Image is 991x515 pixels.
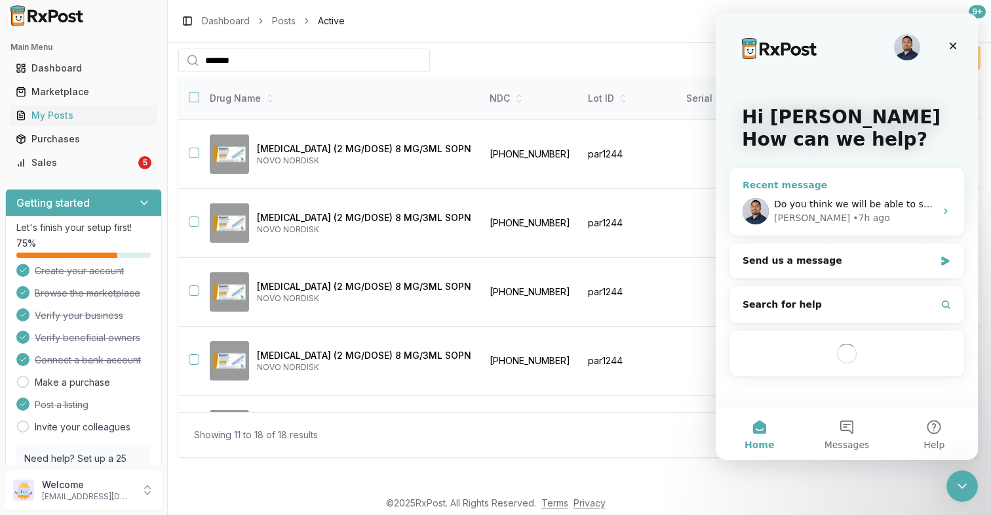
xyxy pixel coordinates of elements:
[482,396,580,464] td: [PHONE_NUMBER]
[210,341,249,381] img: Ozempic (2 MG/DOSE) 8 MG/3ML SOPN
[580,120,678,189] td: par1244
[580,189,678,258] td: par1244
[16,221,151,234] p: Let's finish your setup first!
[16,85,151,98] div: Marketplace
[137,198,174,212] div: • 7h ago
[5,5,89,26] img: RxPost Logo
[58,198,134,212] div: [PERSON_NAME]
[573,497,606,508] a: Privacy
[210,203,249,243] img: Ozempic (2 MG/DOSE) 8 MG/3ML SOPN
[580,396,678,464] td: par1244
[16,195,90,211] h3: Getting started
[35,398,88,411] span: Post a listing
[202,14,345,28] nav: breadcrumb
[482,327,580,396] td: [PHONE_NUMBER]
[208,427,229,436] span: Help
[16,156,136,169] div: Sales
[257,280,471,293] p: [MEDICAL_DATA] (2 MG/DOSE) 8 MG/3ML SOPN
[257,142,471,155] p: [MEDICAL_DATA] (2 MG/DOSE) 8 MG/3ML SOPN
[257,211,471,224] p: [MEDICAL_DATA] (2 MG/DOSE) 8 MG/3ML SOPN
[272,14,296,28] a: Posts
[541,497,568,508] a: Terms
[35,421,130,434] a: Invite your colleagues
[10,104,157,127] a: My Posts
[210,92,471,105] div: Drug Name
[257,349,471,362] p: [MEDICAL_DATA] (2 MG/DOSE) 8 MG/3ML SOPN
[10,127,157,151] a: Purchases
[87,394,174,447] button: Messages
[35,376,110,389] a: Make a purchase
[42,478,133,491] p: Welcome
[257,224,471,235] p: NOVO NORDISK
[19,278,243,304] button: Search for help
[5,129,162,150] button: Purchases
[29,427,58,436] span: Home
[24,452,143,491] p: Need help? Set up a 25 minute call with our team to set up.
[35,309,123,322] span: Verify your business
[138,156,151,169] div: 5
[969,5,986,18] div: 9+
[5,152,162,173] button: Sales5
[318,14,345,28] span: Active
[257,293,471,304] p: NOVO NORDISK
[202,14,250,28] a: Dashboard
[175,394,262,447] button: Help
[10,80,157,104] a: Marketplace
[58,186,480,196] span: Do you think we will be able to send out the replacement [DATE] or would we know [DATE]?
[960,10,981,31] button: 9+
[16,133,151,146] div: Purchases
[210,410,249,449] img: Ozempic (2 MG/DOSE) 8 MG/3ML SOPN
[35,331,140,344] span: Verify beneficial owners
[5,81,162,102] button: Marketplace
[482,258,580,327] td: [PHONE_NUMBER]
[580,258,678,327] td: par1244
[35,287,140,300] span: Browse the marketplace
[716,13,978,460] iframe: Intercom live chat
[13,230,249,266] div: Send us a message
[194,428,318,442] div: Showing 11 to 18 of 18 results
[588,92,670,105] div: Lot ID
[210,272,249,312] img: Ozempic (2 MG/DOSE) 8 MG/3ML SOPN
[10,56,157,80] a: Dashboard
[257,155,471,166] p: NOVO NORDISK
[109,427,154,436] span: Messages
[16,62,151,75] div: Dashboard
[13,480,34,501] img: User avatar
[35,354,141,367] span: Connect a bank account
[16,237,36,250] span: 75 %
[5,105,162,126] button: My Posts
[946,470,978,502] iframe: Intercom live chat
[686,92,769,105] div: Serial Number
[490,92,572,105] div: NDC
[210,134,249,174] img: Ozempic (2 MG/DOSE) 8 MG/3ML SOPN
[27,241,219,255] div: Send us a message
[27,285,106,299] span: Search for help
[16,109,151,122] div: My Posts
[580,327,678,396] td: par1244
[35,264,124,278] span: Create your account
[5,58,162,79] button: Dashboard
[482,120,580,189] td: [PHONE_NUMBER]
[257,362,471,373] p: NOVO NORDISK
[10,151,157,175] a: Sales5
[42,491,133,502] p: [EMAIL_ADDRESS][DOMAIN_NAME]
[10,42,157,52] h2: Main Menu
[482,189,580,258] td: [PHONE_NUMBER]
[225,21,249,45] div: Close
